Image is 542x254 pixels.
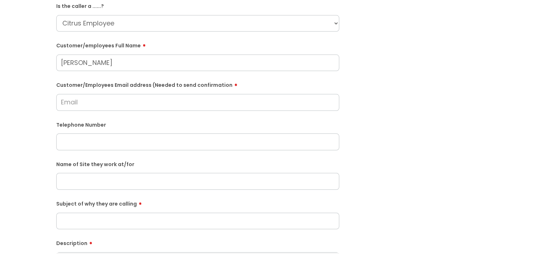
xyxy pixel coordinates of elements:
[56,2,339,9] label: Is the caller a ......?
[56,160,339,168] label: Name of Site they work at/for
[56,238,339,246] label: Description
[56,80,339,88] label: Customer/Employees Email address (Needed to send confirmation
[56,121,339,128] label: Telephone Number
[56,94,339,110] input: Email
[56,40,339,49] label: Customer/employees Full Name
[56,198,339,207] label: Subject of why they are calling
